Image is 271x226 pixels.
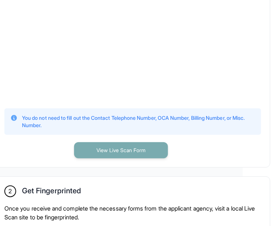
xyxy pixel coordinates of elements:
[8,187,12,196] span: 2
[4,204,261,222] p: Once you receive and complete the necessary forms from the applicant agency, visit a local Live S...
[22,187,81,198] h2: Get Fingerprinted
